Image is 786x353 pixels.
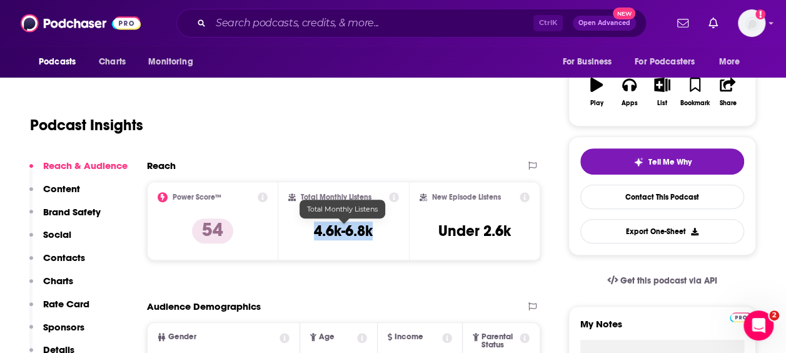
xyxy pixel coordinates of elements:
[633,157,643,167] img: tell me why sparkle
[580,318,744,340] label: My Notes
[613,8,635,19] span: New
[627,50,713,74] button: open menu
[99,53,126,71] span: Charts
[432,193,501,202] h2: New Episode Listens
[395,333,423,341] span: Income
[43,275,73,287] p: Charts
[657,100,667,107] div: List
[553,50,627,74] button: open menu
[678,69,711,115] button: Bookmark
[29,183,80,206] button: Content
[21,11,141,35] img: Podchaser - Follow, Share and Rate Podcasts
[672,13,693,34] a: Show notifications dropdown
[147,300,261,312] h2: Audience Demographics
[613,69,645,115] button: Apps
[562,53,612,71] span: For Business
[580,69,613,115] button: Play
[173,193,221,202] h2: Power Score™
[319,333,335,341] span: Age
[597,265,727,296] a: Get this podcast via API
[301,193,371,202] h2: Total Monthly Listens
[730,312,752,322] img: Podchaser Pro
[168,333,196,341] span: Gender
[533,15,563,31] span: Ctrl K
[43,160,128,171] p: Reach & Audience
[580,148,744,175] button: tell me why sparkleTell Me Why
[211,13,533,33] input: Search podcasts, credits, & more...
[91,50,133,74] a: Charts
[29,252,85,275] button: Contacts
[648,157,692,167] span: Tell Me Why
[29,160,128,183] button: Reach & Audience
[730,310,752,322] a: Pro website
[43,183,80,195] p: Content
[738,9,765,37] button: Show profile menu
[620,275,717,286] span: Get this podcast via API
[43,321,84,333] p: Sponsors
[314,222,373,240] h3: 4.6k-6.8k
[43,206,101,218] p: Brand Safety
[307,205,378,213] span: Total Monthly Listens
[743,310,773,340] iframe: Intercom live chat
[580,185,744,209] a: Contact This Podcast
[30,50,92,74] button: open menu
[635,53,695,71] span: For Podcasters
[29,321,84,344] button: Sponsors
[481,333,518,349] span: Parental Status
[769,310,779,320] span: 2
[738,9,765,37] img: User Profile
[147,160,176,171] h2: Reach
[680,100,710,107] div: Bookmark
[755,9,765,19] svg: Add a profile image
[719,100,736,107] div: Share
[29,275,73,298] button: Charts
[573,16,636,31] button: Open AdvancedNew
[719,53,740,71] span: More
[30,116,143,135] h1: Podcast Insights
[590,100,603,107] div: Play
[43,252,85,263] p: Contacts
[580,219,744,243] button: Export One-Sheet
[139,50,209,74] button: open menu
[29,228,71,252] button: Social
[712,69,744,115] button: Share
[29,298,89,321] button: Rate Card
[43,228,71,240] p: Social
[703,13,723,34] a: Show notifications dropdown
[646,69,678,115] button: List
[43,298,89,310] p: Rate Card
[622,100,638,107] div: Apps
[176,9,647,38] div: Search podcasts, credits, & more...
[710,50,756,74] button: open menu
[39,53,76,71] span: Podcasts
[192,218,233,243] p: 54
[738,9,765,37] span: Logged in as skimonkey
[29,206,101,229] button: Brand Safety
[148,53,193,71] span: Monitoring
[438,222,511,240] h3: Under 2.6k
[578,20,630,26] span: Open Advanced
